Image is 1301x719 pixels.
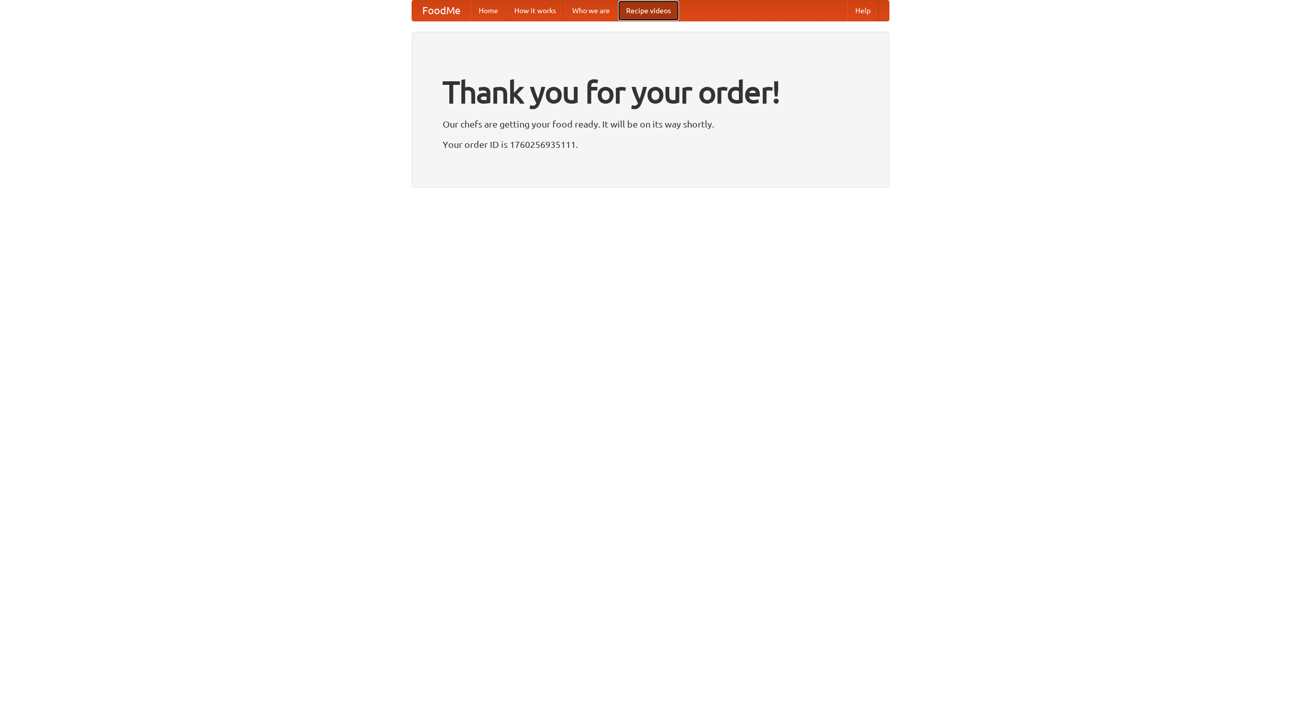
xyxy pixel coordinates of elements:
a: Who we are [564,1,618,21]
p: Your order ID is 1760256935111. [443,137,858,152]
a: Help [847,1,879,21]
a: FoodMe [412,1,471,21]
h1: Thank you for your order! [443,68,858,116]
a: Recipe videos [618,1,679,21]
p: Our chefs are getting your food ready. It will be on its way shortly. [443,116,858,132]
a: How it works [506,1,564,21]
a: Home [471,1,506,21]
